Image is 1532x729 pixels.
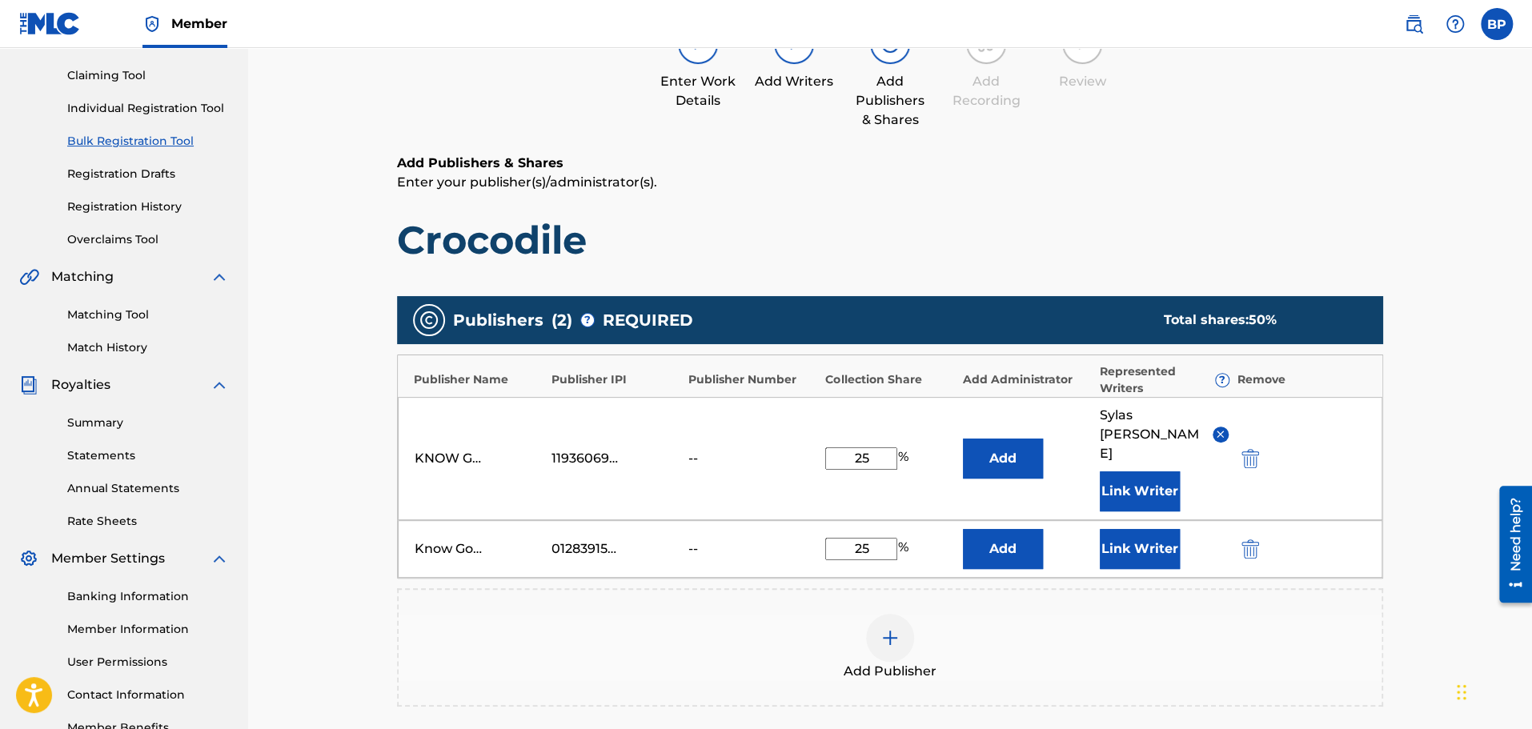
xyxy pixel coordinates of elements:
a: Registration History [67,198,229,215]
p: Enter your publisher(s)/administrator(s). [397,173,1383,192]
a: Claiming Tool [67,67,229,84]
button: Link Writer [1100,529,1180,569]
span: % [897,538,912,560]
span: ? [1216,374,1229,387]
span: REQUIRED [603,308,693,332]
img: Member Settings [19,549,38,568]
button: Add [963,529,1043,569]
div: Total shares: [1164,310,1351,330]
div: Remove [1237,371,1366,388]
span: Matching [51,267,114,286]
a: Annual Statements [67,480,229,497]
div: Add Administrator [963,371,1092,388]
a: User Permissions [67,654,229,671]
div: Represented Writers [1100,363,1229,397]
a: Registration Drafts [67,166,229,182]
img: Royalties [19,375,38,395]
span: Member Settings [51,549,165,568]
a: Match History [67,339,229,356]
a: Bulk Registration Tool [67,133,229,150]
a: Banking Information [67,588,229,605]
div: Help [1439,8,1471,40]
span: % [897,447,912,470]
a: Statements [67,447,229,464]
a: Individual Registration Tool [67,100,229,117]
iframe: Chat Widget [1452,652,1532,729]
div: Add Writers [754,72,834,91]
div: Add Publishers & Shares [850,72,930,130]
img: add [880,628,900,647]
h1: Crocodile [397,216,1383,264]
span: Add Publisher [844,662,936,681]
div: Review [1042,72,1122,91]
img: help [1446,14,1465,34]
img: Top Rightsholder [142,14,162,34]
a: Contact Information [67,687,229,703]
img: expand [210,267,229,286]
img: 12a2ab48e56ec057fbd8.svg [1241,449,1259,468]
iframe: Resource Center [1487,479,1532,608]
a: Rate Sheets [67,513,229,530]
div: Collection Share [825,371,954,388]
span: Royalties [51,375,110,395]
img: expand [210,549,229,568]
span: Publishers [453,308,543,332]
img: MLC Logo [19,12,81,35]
div: Publisher Name [414,371,543,388]
button: Link Writer [1100,471,1180,511]
img: expand [210,375,229,395]
span: 50 % [1249,312,1277,327]
span: Member [171,14,227,33]
button: Add [963,439,1043,479]
div: Drag [1457,668,1466,716]
span: ? [581,314,594,326]
div: Publisher IPI [551,371,680,388]
a: Public Search [1398,8,1430,40]
a: Matching Tool [67,306,229,323]
div: User Menu [1481,8,1513,40]
a: Overclaims Tool [67,231,229,248]
div: Add Recording [946,72,1026,110]
img: search [1404,14,1423,34]
img: 12a2ab48e56ec057fbd8.svg [1241,539,1259,559]
a: Member Information [67,621,229,638]
img: Matching [19,267,39,286]
img: remove-from-list-button [1214,428,1226,440]
div: Publisher Number [688,371,817,388]
span: ( 2 ) [551,308,572,332]
h6: Add Publishers & Shares [397,154,1383,173]
div: Enter Work Details [658,72,738,110]
img: publishers [419,310,439,330]
span: Sylas [PERSON_NAME] [1100,406,1201,463]
a: Summary [67,415,229,431]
